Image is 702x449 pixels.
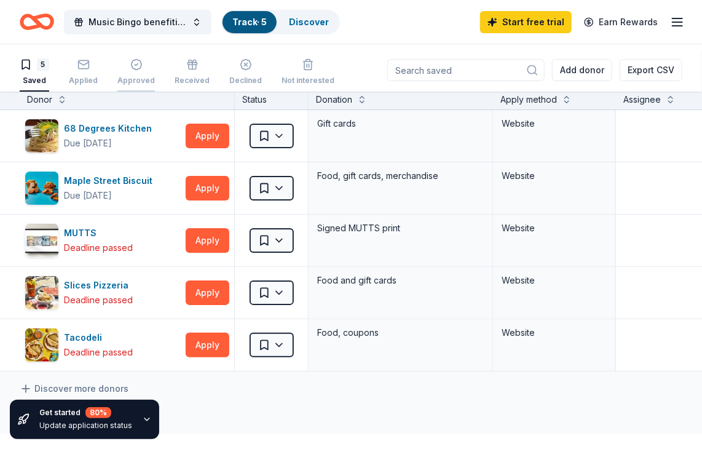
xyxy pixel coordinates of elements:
div: Gift cards [316,115,485,132]
a: Discover more donors [20,381,128,396]
div: Donation [316,92,352,107]
button: Music Bingo benefiting Polar Rescue [64,10,211,34]
div: Update application status [39,421,132,431]
div: Food, coupons [316,324,485,341]
img: Image for Maple Street Biscuit [25,172,58,205]
div: Signed MUTTS print [316,220,485,237]
div: Applied [69,76,98,85]
div: Website [502,325,607,340]
div: Tacodeli [64,330,133,345]
button: Image for 68 Degrees Kitchen68 Degrees KitchenDue [DATE] [25,119,181,153]
div: Status [235,87,309,109]
div: Deadline passed [64,293,133,308]
a: Earn Rewards [577,11,665,33]
div: Website [502,221,607,236]
button: 5Saved [20,54,49,92]
div: Website [502,116,607,131]
div: Declined [229,76,262,85]
div: Deadline passed [64,240,133,255]
button: Image for MUTTSMUTTSDeadline passed [25,223,181,258]
input: Search saved [387,59,545,81]
a: Start free trial [480,11,572,33]
div: Assignee [623,92,661,107]
button: Add donor [552,59,612,81]
div: Received [175,76,210,85]
div: Saved [20,76,49,85]
div: Due [DATE] [64,136,112,151]
div: Maple Street Biscuit [64,173,157,188]
button: Approved [117,54,155,92]
button: Declined [229,54,262,92]
div: Donor [27,92,52,107]
button: Image for TacodeliTacodeliDeadline passed [25,328,181,362]
div: Not interested [282,76,334,85]
img: Image for Slices Pizzeria [25,276,58,309]
button: Image for Maple Street BiscuitMaple Street BiscuitDue [DATE] [25,171,181,205]
div: 5 [37,58,49,71]
button: Image for Slices PizzeriaSlices PizzeriaDeadline passed [25,276,181,310]
div: Food, gift cards, merchandise [316,167,485,185]
button: Apply [186,124,229,148]
button: Applied [69,54,98,92]
button: Apply [186,280,229,305]
div: Food and gift cards [316,272,485,289]
button: Not interested [282,54,334,92]
div: 80 % [85,407,111,418]
div: Website [502,273,607,288]
button: Apply [186,176,229,201]
div: Get started [39,407,132,418]
img: Image for Tacodeli [25,328,58,362]
button: Apply [186,333,229,357]
span: Music Bingo benefiting Polar Rescue [89,15,187,30]
a: Discover [289,17,329,27]
button: Apply [186,228,229,253]
div: Slices Pizzeria [64,278,133,293]
div: Due [DATE] [64,188,112,203]
div: Website [502,169,607,183]
div: Approved [117,76,155,85]
a: Track· 5 [232,17,267,27]
img: Image for 68 Degrees Kitchen [25,119,58,153]
button: Track· 5Discover [221,10,340,34]
img: Image for MUTTS [25,224,58,257]
div: MUTTS [64,226,133,240]
div: Deadline passed [64,345,133,360]
div: Apply method [500,92,557,107]
button: Received [175,54,210,92]
div: 68 Degrees Kitchen [64,121,157,136]
button: Export CSV [620,59,682,81]
a: Home [20,7,54,36]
